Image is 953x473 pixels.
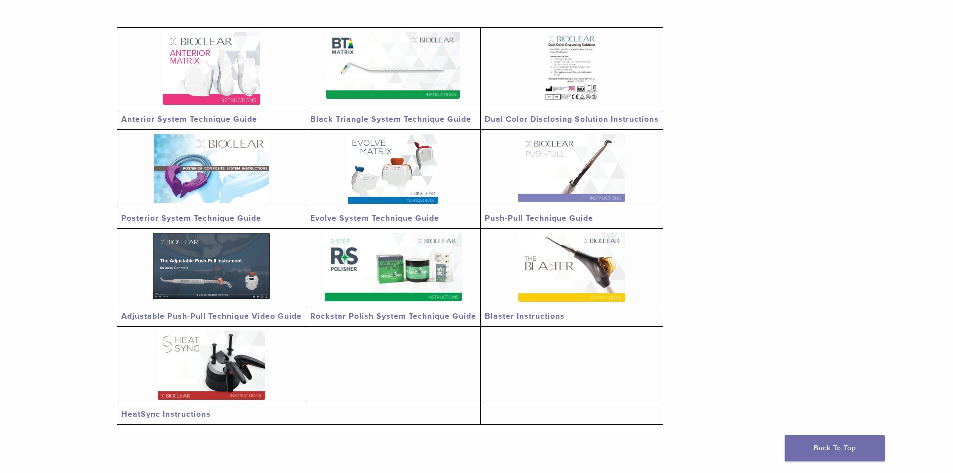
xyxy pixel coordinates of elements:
a: Rockstar Polish System Technique Guide [310,311,476,321]
a: Anterior System Technique Guide [121,114,257,124]
a: Black Triangle System Technique Guide [310,114,471,124]
a: Blaster Instructions [485,311,565,321]
a: Push-Pull Technique Guide [485,213,593,223]
a: Adjustable Push-Pull Technique Video Guide [121,311,302,321]
a: Evolve System Technique Guide [310,213,439,223]
a: HeatSync Instructions [121,409,211,419]
a: Dual Color Disclosing Solution Instructions [485,114,659,124]
a: Back To Top [785,435,885,461]
a: Posterior System Technique Guide [121,213,261,223]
